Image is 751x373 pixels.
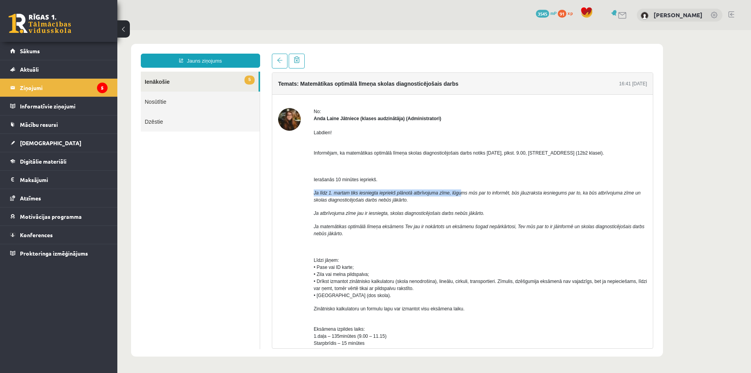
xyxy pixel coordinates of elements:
[196,201,226,206] i: nebūs jākārto.
[536,10,549,18] span: 3545
[20,139,81,146] span: [DEMOGRAPHIC_DATA]
[20,158,66,165] span: Digitālie materiāli
[10,79,108,97] a: Ziņojumi5
[20,250,88,257] span: Proktoringa izmēģinājums
[161,50,341,57] h4: Temats: Matemātikas optimālā līmeņa skolas diagnosticējošais darbs
[261,167,290,173] i: nebūs jākārto.
[641,12,649,20] img: Sigurds Kozlovskis
[196,120,487,126] span: Informējam, ka matemātikas optimālā līmeņa skolas diagnosticējošais darbs notiks [DATE], plkst. 9...
[196,86,324,91] strong: Anda Laine Jātniece (klases audzinātāja) (Administratori)
[9,14,71,33] a: Rīgas 1. Tālmācības vidusskola
[196,147,260,152] span: Ierašanās 10 minūtes iepriekš.
[558,10,566,18] span: 91
[20,79,108,97] legend: Ziņojumi
[196,180,336,186] i: Ja atbrīvojuma zīme jau ir iesniegta, skolas diagnosticējošais darbs
[23,23,143,38] a: Jauns ziņojums
[10,226,108,244] a: Konferences
[536,10,557,16] a: 3545 mP
[196,276,347,281] span: Zinātnisko kalkulatoru un formulu lapu var izmantot visu eksāmena laiku.
[10,189,108,207] a: Atzīmes
[23,81,142,101] a: Dzēstie
[10,207,108,225] a: Motivācijas programma
[20,231,53,238] span: Konferences
[20,47,40,54] span: Sākums
[10,171,108,189] a: Maksājumi
[196,100,214,105] span: Labdien!
[10,134,108,152] a: [DEMOGRAPHIC_DATA]
[196,227,530,268] span: Līdzi jāņem: • Pase vai ID karte; • Zila vai melna pildspalva; • Drīkst izmantot zinātnisko kalku...
[10,244,108,262] a: Proktoringa izmēģinājums
[20,97,108,115] legend: Informatīvie ziņojumi
[23,41,141,61] a: 5Ienākošie
[10,152,108,170] a: Digitālie materiāli
[196,160,523,173] i: Ja līdz 1. martam tiks iesniegta iepriekš plānotā atbrīvojuma zīme, lūgums mūs par to informēt, b...
[558,10,577,16] a: 91 xp
[127,45,137,54] span: 5
[502,50,530,57] div: 16:41 [DATE]
[10,97,108,115] a: Informatīvie ziņojumi
[20,121,58,128] span: Mācību resursi
[568,10,573,16] span: xp
[338,180,367,186] i: nebūs jākārto.
[10,60,108,78] a: Aktuāli
[23,61,142,81] a: Nosūtītie
[20,213,82,220] span: Motivācijas programma
[10,42,108,60] a: Sākums
[20,195,41,202] span: Atzīmes
[654,11,702,19] a: [PERSON_NAME]
[196,78,530,85] div: No:
[20,66,39,73] span: Aktuāli
[97,83,108,93] i: 5
[20,171,108,189] legend: Maksājumi
[196,194,527,199] i: Ja matemātikas optimālā līmeņa eksāmens Tev jau ir nokārtots un eksāmenu šogad nepārkārtosi, Tev ...
[550,10,557,16] span: mP
[10,115,108,133] a: Mācību resursi
[161,78,183,101] img: Anda Laine Jātniece (klases audzinātāja)
[196,296,273,323] span: Eksāmena izpildes laiks: 1.daļa – 135minūtes (9.00 – 11.15) Starpbrīdis – 15 minūtes 2. daļa - 10...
